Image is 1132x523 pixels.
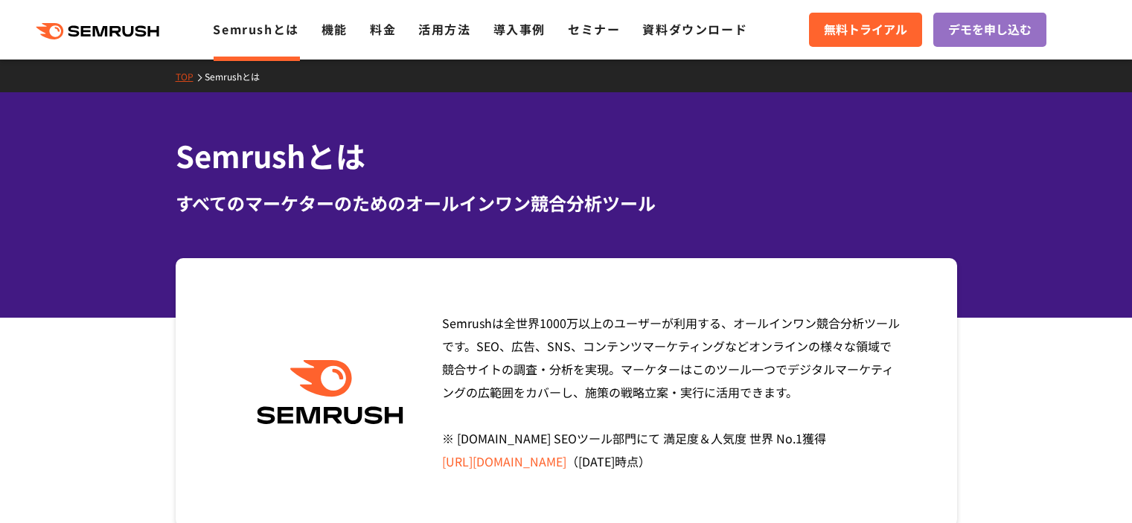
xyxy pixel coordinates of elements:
[493,20,546,38] a: 導入事例
[933,13,1046,47] a: デモを申し込む
[370,20,396,38] a: 料金
[418,20,470,38] a: 活用方法
[948,20,1032,39] span: デモを申し込む
[205,70,271,83] a: Semrushとは
[442,452,566,470] a: [URL][DOMAIN_NAME]
[176,70,205,83] a: TOP
[322,20,348,38] a: 機能
[176,190,957,216] div: すべてのマーケターのためのオールインワン競合分析ツール
[824,20,907,39] span: 無料トライアル
[249,360,411,425] img: Semrush
[213,20,298,38] a: Semrushとは
[568,20,620,38] a: セミナー
[642,20,747,38] a: 資料ダウンロード
[442,314,900,470] span: Semrushは全世界1000万以上のユーザーが利用する、オールインワン競合分析ツールです。SEO、広告、SNS、コンテンツマーケティングなどオンラインの様々な領域で競合サイトの調査・分析を実現...
[176,134,957,178] h1: Semrushとは
[809,13,922,47] a: 無料トライアル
